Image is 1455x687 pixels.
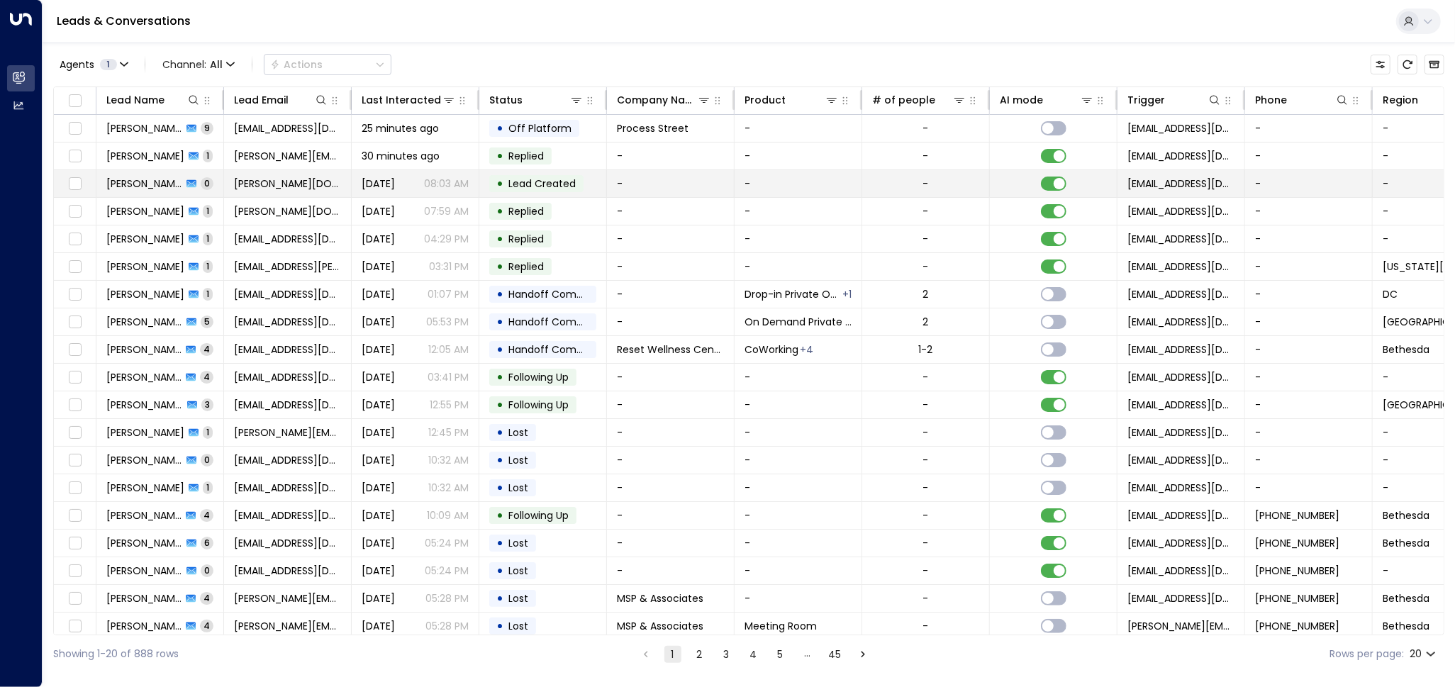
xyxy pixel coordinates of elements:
div: - [923,425,929,440]
span: CoWorking [745,342,798,357]
span: Toggle select row [66,396,84,414]
td: - [607,281,735,308]
span: Feb 25, 2025 [362,315,395,329]
span: Channel: [157,55,240,74]
span: +13015091663 [1255,564,1339,578]
td: - [1245,198,1373,225]
span: Kesta Medoit [106,342,182,357]
span: Handoff Completed [508,342,608,357]
button: Channel:All [157,55,240,74]
div: • [496,144,503,168]
span: Bethesda [1383,508,1429,523]
div: • [496,420,503,445]
span: 4 [200,592,213,604]
div: • [496,337,503,362]
p: 10:32 AM [428,481,469,495]
button: Agents1 [53,55,133,74]
td: - [1245,419,1373,446]
span: jhassan@urdujagroup.com [234,481,341,495]
td: - [607,447,735,474]
span: Sep 27, 2025 [362,232,395,246]
td: - [1245,281,1373,308]
span: Sep 03, 2025 [362,564,395,578]
td: - [607,502,735,529]
button: Go to next page [854,646,871,663]
span: Bethesda [1383,342,1429,357]
span: DC [1383,287,1398,301]
td: - [1245,364,1373,391]
div: Last Interacted [362,91,441,108]
div: • [496,282,503,306]
div: - [923,591,929,605]
span: Sep 27, 2025 [362,342,395,357]
td: - [735,143,862,169]
span: noreply@notifications.hubspot.com [1127,591,1234,605]
span: Yesterday [362,204,395,218]
span: dr.lseverett@gmail.com [234,287,341,301]
span: noreply@notifications.hubspot.com [1127,121,1234,135]
td: - [607,364,735,391]
span: Ja Hassan [106,453,182,467]
button: Go to page 5 [772,646,789,663]
p: 12:45 PM [428,425,469,440]
span: Ja Hassan [106,481,184,495]
div: • [496,393,503,417]
td: - [607,530,735,557]
td: - [735,198,862,225]
span: david@flankman.com [234,149,341,163]
button: Customize [1371,55,1390,74]
div: On Demand Private Office [842,287,852,301]
span: Handoff Completed [508,315,608,329]
span: 0 [201,454,213,466]
span: no-reply.ogpxsg@zapiermail.com [1127,536,1234,550]
span: All [210,59,223,70]
div: - [923,370,929,384]
span: Sep 03, 2025 [362,536,395,550]
span: no-reply.ogpxsg@zapiermail.com [1127,564,1234,578]
span: 30 minutes ago [362,149,440,163]
span: Toggle select row [66,507,84,525]
td: - [607,225,735,252]
p: 10:32 AM [428,453,469,467]
div: Status [489,91,584,108]
div: Company Name [617,91,711,108]
span: Toggle select row [66,147,84,165]
td: - [607,198,735,225]
span: james.h.flowers@gmail.com [234,177,341,191]
button: Actions [264,54,391,75]
span: Lost [508,453,528,467]
span: 4 [200,371,213,383]
p: 03:31 PM [429,259,469,274]
div: # of people [872,91,935,108]
div: • [496,310,503,334]
p: 05:28 PM [425,591,469,605]
div: - [923,259,929,274]
span: 9 [201,122,213,134]
p: 07:59 AM [424,204,469,218]
span: dr.lseverett@gmail.com [234,315,341,329]
div: Actions [270,58,323,71]
div: • [496,199,503,223]
span: alevitinewoodsi@gmail.com [234,508,341,523]
td: - [735,419,862,446]
span: 6 [201,537,213,549]
div: Phone [1255,91,1287,108]
div: 2 [923,287,929,301]
span: noreply@notifications.hubspot.com [1127,481,1234,495]
td: - [607,253,735,280]
td: - [607,474,735,501]
div: • [496,172,503,196]
div: 20 [1410,644,1439,664]
span: Sabrina Everett [106,287,184,301]
span: James Flowers [106,177,182,191]
span: Toggle select row [66,313,84,331]
span: noreply@notifications.hubspot.com [1127,287,1234,301]
p: 01:07 PM [428,287,469,301]
div: - [923,564,929,578]
div: • [496,503,503,527]
span: Lost [508,425,528,440]
span: Replied [508,149,544,163]
td: - [735,502,862,529]
div: - [923,481,929,495]
div: Trigger [1127,91,1222,108]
